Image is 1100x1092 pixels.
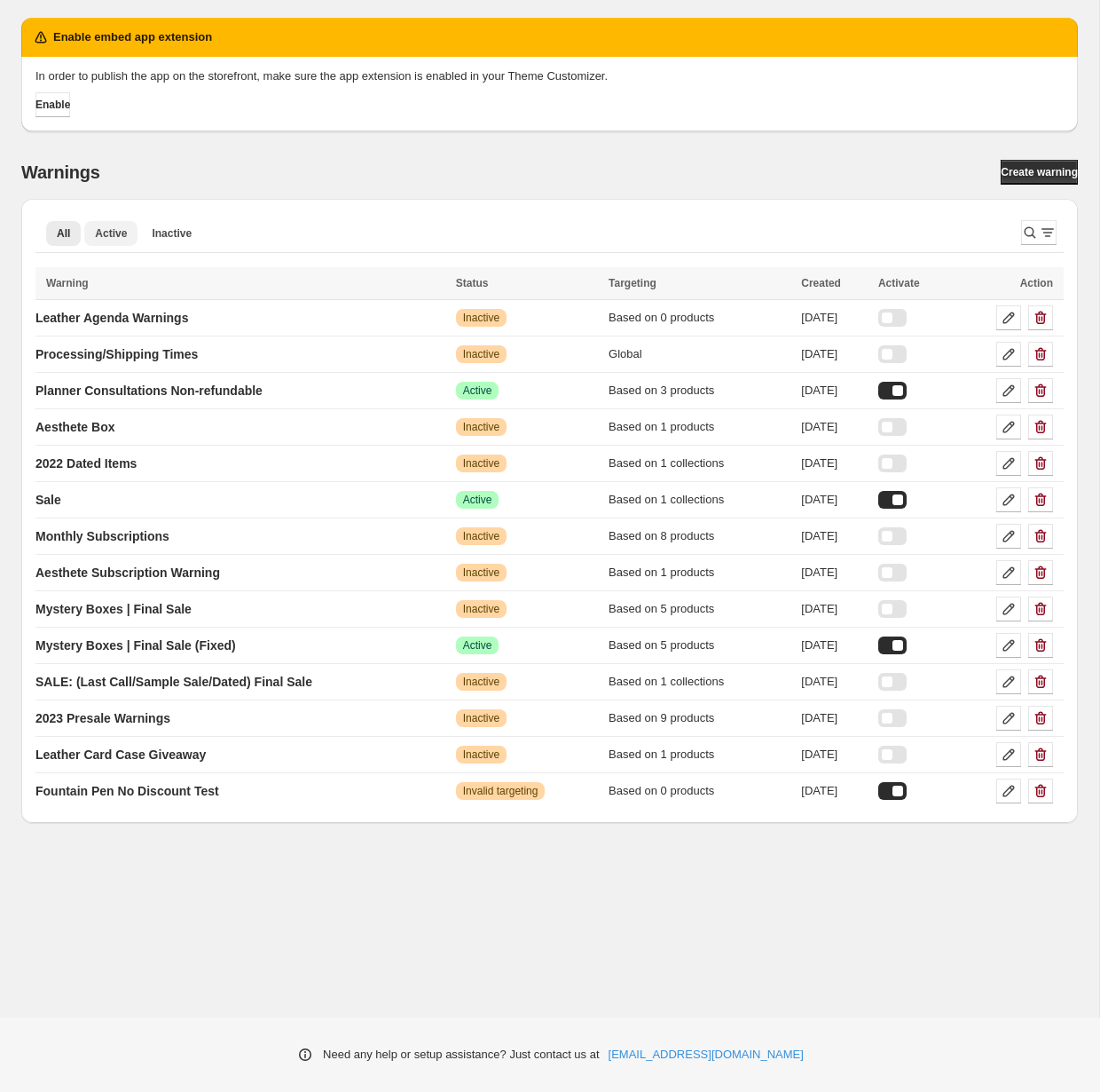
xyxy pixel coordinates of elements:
[35,522,169,550] a: Monthly Subscriptions
[463,638,492,653] span: Active
[801,277,841,289] span: Created
[609,746,790,764] div: Based on 1 products
[463,384,492,398] span: Active
[609,709,790,727] div: Based on 9 products
[609,637,790,654] div: Based on 5 products
[152,226,192,241] span: Inactive
[35,418,114,436] p: Aesthete Box
[35,527,169,545] p: Monthly Subscriptions
[801,309,868,327] div: [DATE]
[609,491,790,509] div: Based on 1 collections
[609,527,790,545] div: Based on 8 products
[35,595,192,623] a: Mystery Boxes | Final Sale
[463,784,538,798] span: Invalid targeting
[95,226,127,241] span: Active
[35,746,206,764] p: Leather Card Case Giveaway
[609,418,790,436] div: Based on 1 products
[463,711,499,725] span: Inactive
[609,382,790,400] div: Based on 3 products
[35,673,312,691] p: SALE: (Last Call/Sample Sale/Dated) Final Sale
[609,277,656,289] span: Targeting
[35,709,170,727] p: 2023 Presale Warnings
[801,382,868,400] div: [DATE]
[801,455,868,472] div: [DATE]
[463,566,499,580] span: Inactive
[35,558,220,587] a: Aesthete Subscription Warning
[801,673,868,691] div: [DATE]
[35,564,220,582] p: Aesthete Subscription Warning
[463,493,492,507] span: Active
[801,637,868,654] div: [DATE]
[463,311,499,325] span: Inactive
[463,420,499,434] span: Inactive
[878,277,920,289] span: Activate
[53,28,212,46] h2: Enable embed app extension
[609,564,790,582] div: Based on 1 products
[801,600,868,618] div: [DATE]
[1020,277,1053,289] span: Action
[35,413,114,441] a: Aesthete Box
[35,98,70,112] span: Enable
[35,782,219,800] p: Fountain Pen No Discount Test
[35,668,312,696] a: SALE: (Last Call/Sample Sale/Dated) Final Sale
[1021,220,1057,245] button: Search and filter results
[35,340,198,368] a: Processing/Shipping Times
[1001,165,1078,179] span: Create warning
[609,1046,804,1064] a: [EMAIL_ADDRESS][DOMAIN_NAME]
[801,418,868,436] div: [DATE]
[1001,160,1078,185] a: Create warning
[35,309,188,327] p: Leather Agenda Warnings
[801,491,868,509] div: [DATE]
[35,631,236,660] a: Mystery Boxes | Final Sale (Fixed)
[35,304,188,332] a: Leather Agenda Warnings
[463,748,499,762] span: Inactive
[35,382,263,400] p: Planner Consultations Non-refundable
[609,600,790,618] div: Based on 5 products
[801,345,868,363] div: [DATE]
[609,782,790,800] div: Based on 0 products
[35,67,1064,85] p: In order to publish the app on the storefront, make sure the app extension is enabled in your The...
[609,455,790,472] div: Based on 1 collections
[35,92,70,117] button: Enable
[35,777,219,805] a: Fountain Pen No Discount Test
[801,746,868,764] div: [DATE]
[801,709,868,727] div: [DATE]
[35,449,137,478] a: 2022 Dated Items
[801,782,868,800] div: [DATE]
[35,740,206,769] a: Leather Card Case Giveaway
[35,376,263,405] a: Planner Consultations Non-refundable
[35,600,192,618] p: Mystery Boxes | Final Sale
[801,527,868,545] div: [DATE]
[609,673,790,691] div: Based on 1 collections
[35,491,61,509] p: Sale
[35,345,198,363] p: Processing/Shipping Times
[35,637,236,654] p: Mystery Boxes | Final Sale (Fixed)
[46,277,89,289] span: Warning
[456,277,489,289] span: Status
[609,309,790,327] div: Based on 0 products
[57,226,70,241] span: All
[463,675,499,689] span: Inactive
[463,602,499,616] span: Inactive
[801,564,868,582] div: [DATE]
[463,529,499,543] span: Inactive
[21,162,100,183] h2: Warnings
[463,456,499,471] span: Inactive
[35,704,170,732] a: 2023 Presale Warnings
[609,345,790,363] div: Global
[35,486,61,514] a: Sale
[463,347,499,361] span: Inactive
[35,455,137,472] p: 2022 Dated Items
